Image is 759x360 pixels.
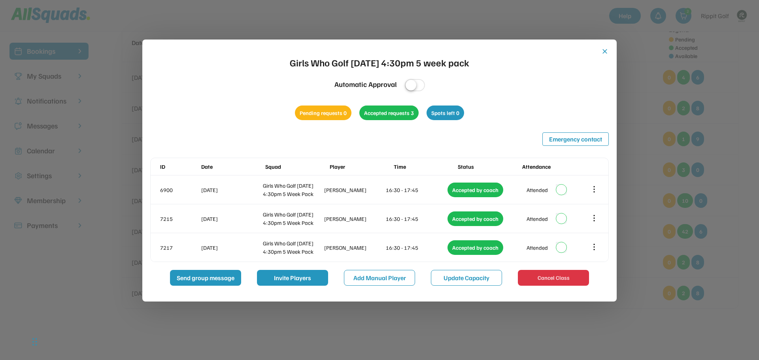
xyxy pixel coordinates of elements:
[201,162,264,171] div: Date
[447,211,503,226] div: Accepted by coach
[290,55,469,70] div: Girls Who Golf [DATE] 4:30pm 5 week pack
[386,186,446,194] div: 16:30 - 17:45
[344,270,415,286] button: Add Manual Player
[324,215,384,223] div: [PERSON_NAME]
[458,162,520,171] div: Status
[447,183,503,197] div: Accepted by coach
[160,215,200,223] div: 7215
[265,162,328,171] div: Squad
[201,186,261,194] div: [DATE]
[542,132,609,146] button: Emergency contact
[601,47,609,55] button: close
[431,270,502,286] button: Update Capacity
[447,240,503,255] div: Accepted by coach
[527,186,548,194] div: Attended
[160,162,200,171] div: ID
[334,79,397,90] div: Automatic Approval
[386,243,446,252] div: 16:30 - 17:45
[386,215,446,223] div: 16:30 - 17:45
[160,243,200,252] div: 7217
[201,243,261,252] div: [DATE]
[263,239,323,256] div: Girls Who Golf [DATE] 4:30pm 5 Week Pack
[330,162,392,171] div: Player
[201,215,261,223] div: [DATE]
[324,186,384,194] div: [PERSON_NAME]
[527,243,548,252] div: Attended
[527,215,548,223] div: Attended
[324,243,384,252] div: [PERSON_NAME]
[170,270,241,286] button: Send group message
[295,106,351,120] div: Pending requests 0
[257,270,328,286] button: Invite Players
[518,270,589,286] button: Cancel Class
[394,162,456,171] div: Time
[263,181,323,198] div: Girls Who Golf [DATE] 4:30pm 5 Week Pack
[263,210,323,227] div: Girls Who Golf [DATE] 4:30pm 5 Week Pack
[359,106,419,120] div: Accepted requests 3
[160,186,200,194] div: 6900
[522,162,585,171] div: Attendance
[427,106,464,120] div: Spots left 0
